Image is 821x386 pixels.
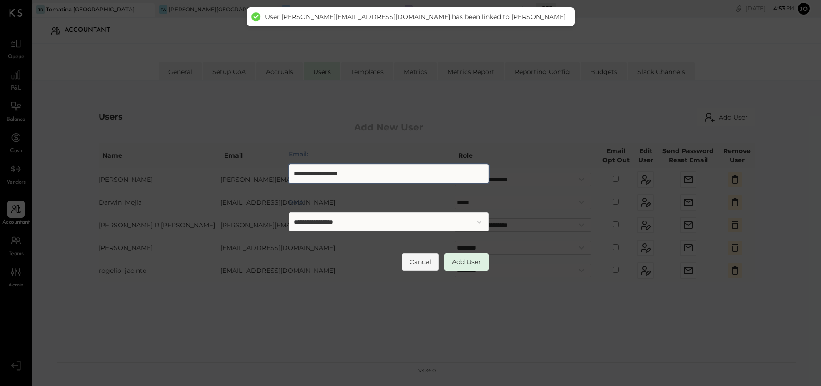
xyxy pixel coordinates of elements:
label: Role: [289,198,489,207]
div: Add User Modal [275,102,502,284]
button: Cancel [402,253,439,271]
h2: Add New User [289,116,489,139]
label: Email: [289,150,489,159]
button: Add User [444,253,489,271]
div: User [PERSON_NAME][EMAIL_ADDRESS][DOMAIN_NAME] has been linked to [PERSON_NAME] [265,13,566,21]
